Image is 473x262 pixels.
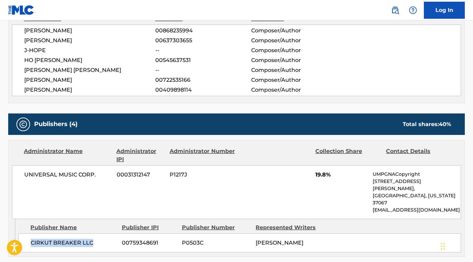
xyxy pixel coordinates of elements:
[122,224,177,232] div: Publisher IPI
[182,239,251,247] span: P0503C
[251,86,339,94] span: Composer/Author
[24,76,155,84] span: [PERSON_NAME]
[251,46,339,55] span: Composer/Author
[441,236,445,257] div: Glisser
[24,147,111,164] div: Administrator Name
[116,147,164,164] div: Administrator IPI
[256,224,325,232] div: Represented Writers
[251,36,339,45] span: Composer/Author
[251,56,339,64] span: Composer/Author
[373,206,461,214] p: [EMAIL_ADDRESS][DOMAIN_NAME]
[24,46,155,55] span: J-HOPE
[24,171,112,179] span: UNIVERSAL MUSIC CORP.
[439,121,451,127] span: 40 %
[386,147,451,164] div: Contact Details
[251,66,339,74] span: Composer/Author
[251,27,339,35] span: Composer/Author
[315,147,381,164] div: Collection Share
[155,46,251,55] span: --
[170,147,235,164] div: Administrator Number
[24,27,155,35] span: [PERSON_NAME]
[251,76,339,84] span: Composer/Author
[406,3,420,17] div: Help
[373,192,461,206] p: [GEOGRAPHIC_DATA], [US_STATE] 37067
[424,2,465,19] a: Log In
[155,66,251,74] span: --
[19,120,27,128] img: Publishers
[439,229,473,262] div: Widget de chat
[117,171,165,179] span: 00031312147
[155,86,251,94] span: 00409898114
[182,224,251,232] div: Publisher Number
[24,66,155,74] span: [PERSON_NAME] [PERSON_NAME]
[391,6,399,14] img: search
[155,36,251,45] span: 00637303655
[155,56,251,64] span: 00545637531
[8,5,34,15] img: MLC Logo
[34,120,77,128] h5: Publishers (4)
[439,229,473,262] iframe: Chat Widget
[155,76,251,84] span: 00722535166
[388,3,402,17] a: Public Search
[373,171,461,178] p: UMPGNACopyright
[403,120,451,128] div: Total shares:
[373,178,461,192] p: [STREET_ADDRESS][PERSON_NAME],
[24,86,155,94] span: [PERSON_NAME]
[31,239,117,247] span: CIRKUT BREAKER LLC
[170,171,235,179] span: P1217J
[155,27,251,35] span: 00868235994
[30,224,116,232] div: Publisher Name
[256,240,303,246] span: [PERSON_NAME]
[409,6,417,14] img: help
[24,56,155,64] span: HO [PERSON_NAME]
[315,171,368,179] span: 19.8%
[24,36,155,45] span: [PERSON_NAME]
[122,239,177,247] span: 00759348691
